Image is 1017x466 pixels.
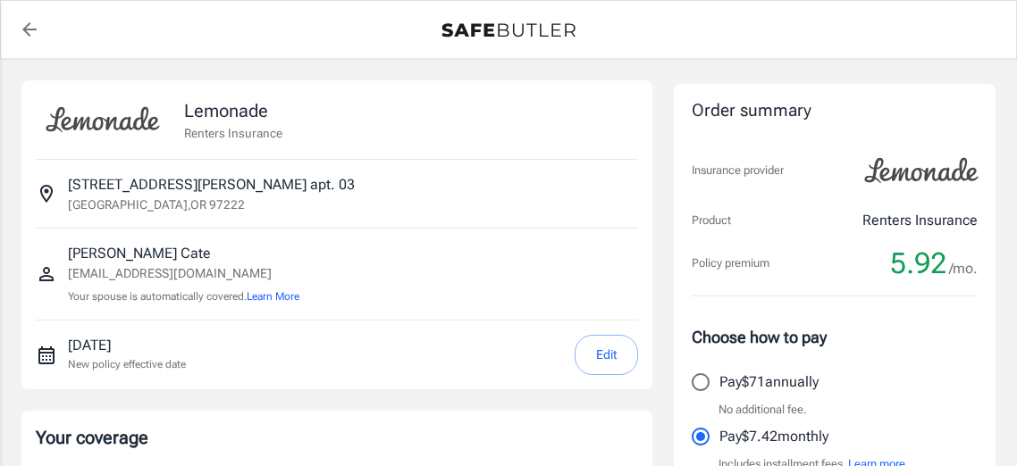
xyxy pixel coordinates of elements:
p: No additional fee. [719,401,807,419]
p: Renters Insurance [184,124,282,142]
img: Back to quotes [441,23,576,37]
p: [STREET_ADDRESS][PERSON_NAME] apt. 03 [68,174,355,196]
a: back to quotes [12,12,47,47]
p: [DATE] [68,335,186,356]
p: [PERSON_NAME] Cate [68,243,299,264]
p: Pay $71 annually [719,371,819,393]
img: Lemonade [854,146,988,196]
p: Your spouse is automatically covered. [68,288,299,305]
p: Pay $7.42 monthly [719,426,828,447]
svg: New policy start date [36,345,57,366]
p: Your coverage [36,425,638,450]
img: Lemonade [36,95,170,145]
p: [GEOGRAPHIC_DATA] , OR 97222 [68,196,245,213]
svg: Insured person [36,263,57,285]
p: Lemonade [184,97,282,124]
div: Order summary [692,98,978,124]
button: Edit [575,335,638,375]
p: Product [692,212,731,229]
p: Policy premium [692,254,769,272]
span: 5.92 [890,245,946,281]
span: /mo. [949,256,978,281]
p: Insurance provider [692,162,784,179]
p: Choose how to pay [692,325,978,349]
button: Learn More [247,288,299,304]
svg: Insured address [36,183,57,204]
p: [EMAIL_ADDRESS][DOMAIN_NAME] [68,264,299,283]
p: New policy effective date [68,356,186,372]
p: Renters Insurance [862,210,978,231]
